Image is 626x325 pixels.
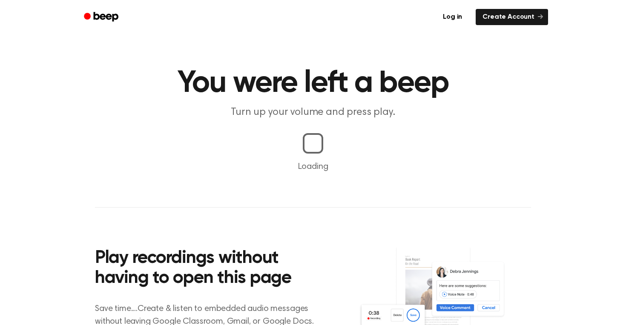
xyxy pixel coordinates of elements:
[434,7,471,27] a: Log in
[95,68,531,99] h1: You were left a beep
[78,9,126,26] a: Beep
[95,248,324,289] h2: Play recordings without having to open this page
[10,160,616,173] p: Loading
[476,9,548,25] a: Create Account
[149,105,477,120] p: Turn up your volume and press play.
